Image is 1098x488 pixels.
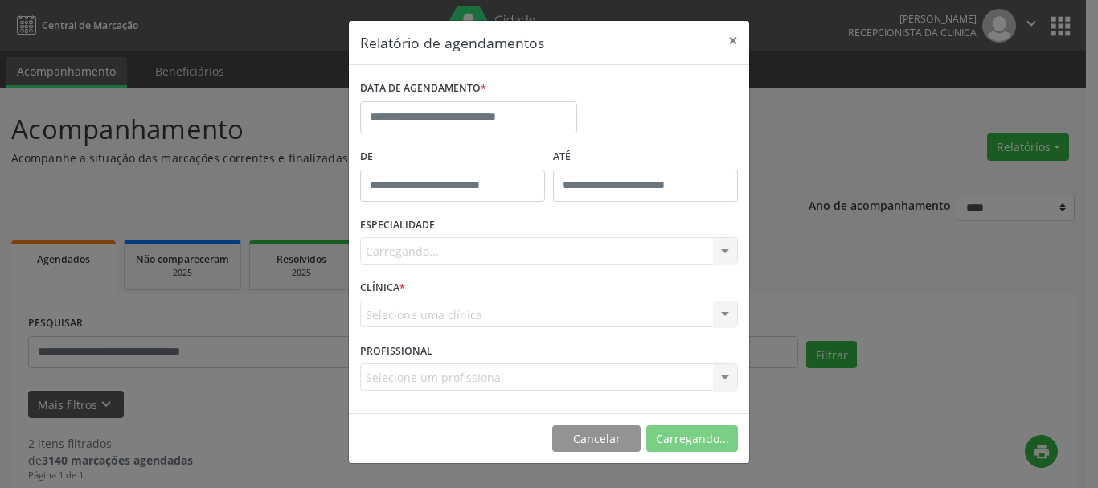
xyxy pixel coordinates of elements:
label: ESPECIALIDADE [360,213,435,238]
label: ATÉ [553,145,738,170]
button: Close [717,21,749,60]
h5: Relatório de agendamentos [360,32,544,53]
label: DATA DE AGENDAMENTO [360,76,486,101]
label: De [360,145,545,170]
button: Carregando... [646,425,738,453]
label: PROFISSIONAL [360,338,432,363]
button: Cancelar [552,425,641,453]
label: CLÍNICA [360,276,405,301]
